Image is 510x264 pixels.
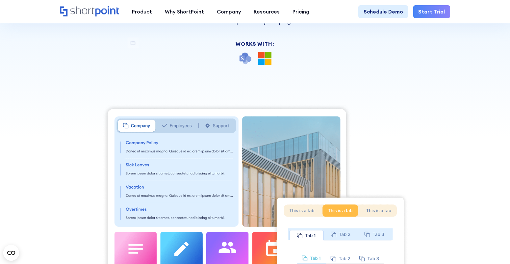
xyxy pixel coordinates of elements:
div: Works With: [159,41,350,47]
a: Company [210,5,247,18]
div: Why ShortPoint [165,8,204,15]
div: Resources [254,8,280,15]
a: Home [60,6,119,17]
img: SharePoint icon [239,52,252,65]
div: Company [217,8,241,15]
div: Product [132,8,152,15]
a: Why ShortPoint [158,5,210,18]
button: Open CMP widget [3,245,19,261]
a: Resources [247,5,286,18]
a: Start Trial [413,5,450,18]
a: Product [126,5,159,18]
img: Microsoft 365 logo [258,52,272,65]
a: Pricing [286,5,316,18]
div: Pricing [293,8,309,15]
a: Schedule Demo [358,5,408,18]
iframe: Chat Widget [477,232,510,264]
